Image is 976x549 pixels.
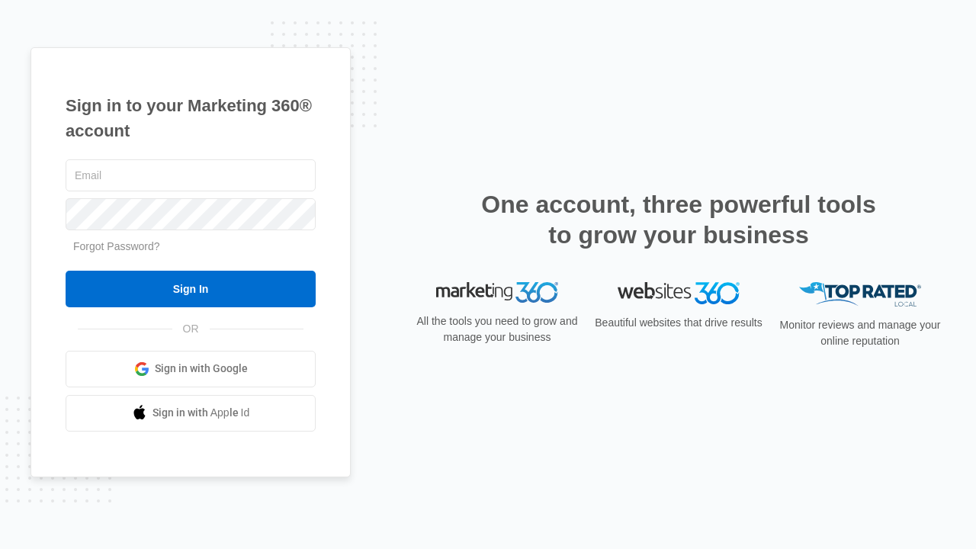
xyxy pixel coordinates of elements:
[618,282,740,304] img: Websites 360
[436,282,558,303] img: Marketing 360
[66,271,316,307] input: Sign In
[73,240,160,252] a: Forgot Password?
[412,313,583,345] p: All the tools you need to grow and manage your business
[155,361,248,377] span: Sign in with Google
[66,159,316,191] input: Email
[172,321,210,337] span: OR
[66,93,316,143] h1: Sign in to your Marketing 360® account
[152,405,250,421] span: Sign in with Apple Id
[799,282,921,307] img: Top Rated Local
[66,351,316,387] a: Sign in with Google
[593,315,764,331] p: Beautiful websites that drive results
[66,395,316,432] a: Sign in with Apple Id
[775,317,945,349] p: Monitor reviews and manage your online reputation
[477,189,881,250] h2: One account, three powerful tools to grow your business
